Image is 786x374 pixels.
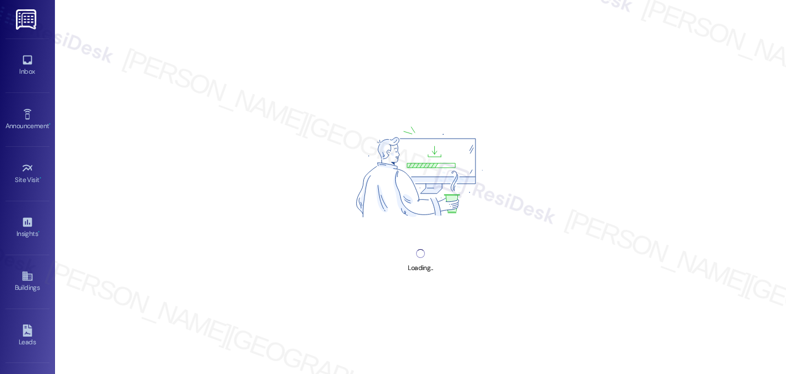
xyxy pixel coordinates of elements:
a: Leads [5,321,49,351]
a: Site Visit • [5,159,49,189]
span: • [38,228,40,236]
a: Insights • [5,213,49,243]
div: Loading... [408,262,433,274]
span: • [40,174,41,182]
a: Inbox [5,51,49,80]
img: ResiDesk Logo [16,9,38,30]
a: Buildings [5,267,49,296]
span: • [49,120,51,128]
